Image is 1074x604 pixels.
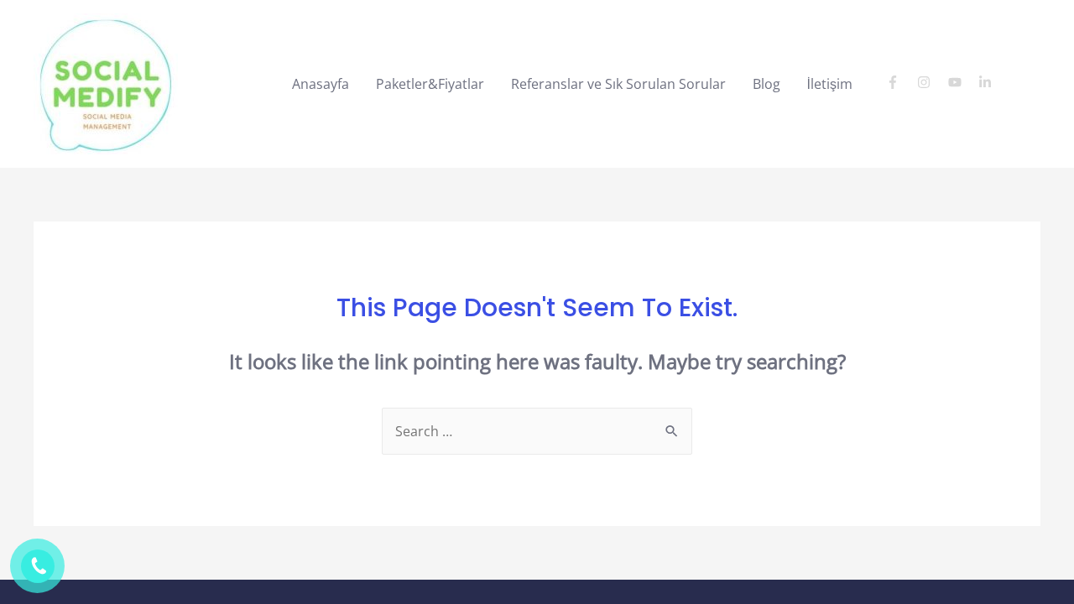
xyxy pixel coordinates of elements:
[123,293,951,323] h1: This page doesn't seem to exist.
[498,57,739,111] a: Referanslar ve Sık Sorulan Sorular
[739,57,794,111] a: Blog
[886,75,914,89] a: facebook-f
[362,57,498,111] a: Paketler&Fiyatlar
[123,343,951,381] div: It looks like the link pointing here was faulty. Maybe try searching?
[23,553,51,580] img: phone.png
[34,13,178,154] img: SOCIAL MEDIFY
[978,75,1006,89] a: linkedin-in
[794,57,866,111] a: İletişim
[917,75,945,89] a: instagram
[948,75,976,89] a: youtube
[279,57,362,111] a: Anasayfa
[654,408,692,441] input: Search
[266,57,1040,111] nav: Site Navigation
